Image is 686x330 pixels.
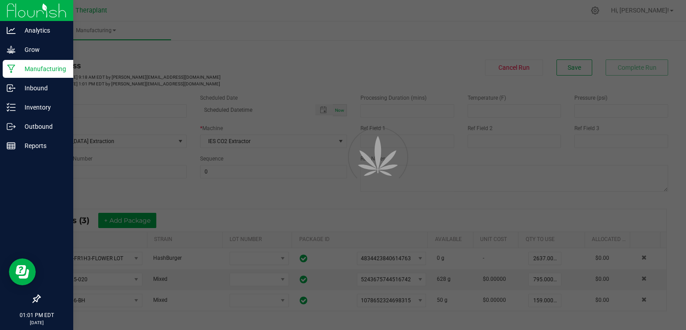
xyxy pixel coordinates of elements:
[16,121,69,132] p: Outbound
[4,311,69,319] p: 01:01 PM EDT
[7,84,16,93] inline-svg: Inbound
[16,83,69,93] p: Inbound
[7,103,16,112] inline-svg: Inventory
[7,45,16,54] inline-svg: Grow
[16,25,69,36] p: Analytics
[7,64,16,73] inline-svg: Manufacturing
[4,319,69,326] p: [DATE]
[16,44,69,55] p: Grow
[7,122,16,131] inline-svg: Outbound
[16,102,69,113] p: Inventory
[7,26,16,35] inline-svg: Analytics
[9,258,36,285] iframe: Resource center
[16,63,69,74] p: Manufacturing
[7,141,16,150] inline-svg: Reports
[16,140,69,151] p: Reports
